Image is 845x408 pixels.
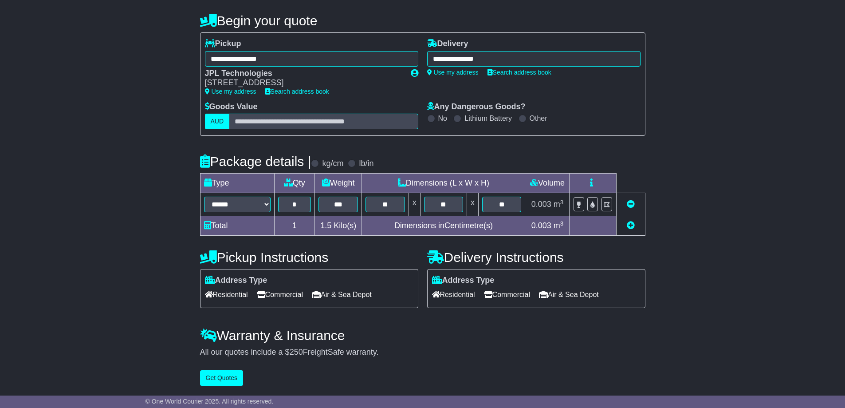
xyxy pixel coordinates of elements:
label: kg/cm [322,159,343,169]
td: x [409,193,420,216]
span: © One World Courier 2025. All rights reserved. [145,398,274,405]
span: Commercial [484,288,530,301]
a: Search address book [265,88,329,95]
div: [STREET_ADDRESS] [205,78,402,88]
a: Use my address [205,88,256,95]
label: Delivery [427,39,468,49]
span: Air & Sea Depot [312,288,372,301]
label: AUD [205,114,230,129]
span: 1.5 [320,221,331,230]
td: Dimensions in Centimetre(s) [362,216,525,236]
span: 0.003 [531,221,551,230]
span: Air & Sea Depot [539,288,599,301]
td: Type [200,174,274,193]
td: 1 [274,216,315,236]
td: Volume [525,174,570,193]
button: Get Quotes [200,370,244,386]
h4: Package details | [200,154,311,169]
td: Qty [274,174,315,193]
span: 250 [290,348,303,357]
a: Search address book [487,69,551,76]
a: Add new item [627,221,635,230]
label: No [438,114,447,123]
span: Residential [205,288,248,301]
label: Any Dangerous Goods? [427,102,526,112]
h4: Warranty & Insurance [200,328,645,343]
label: lb/in [359,159,373,169]
h4: Pickup Instructions [200,250,418,265]
sup: 3 [560,220,564,227]
h4: Delivery Instructions [427,250,645,265]
a: Remove this item [627,200,635,209]
span: Residential [432,288,475,301]
label: Lithium Battery [464,114,512,123]
label: Pickup [205,39,241,49]
span: Commercial [257,288,303,301]
h4: Begin your quote [200,13,645,28]
td: Kilo(s) [315,216,362,236]
span: m [554,200,564,209]
sup: 3 [560,199,564,206]
td: Weight [315,174,362,193]
td: x [467,193,479,216]
div: JPL Technologies [205,69,402,79]
a: Use my address [427,69,479,76]
td: Total [200,216,274,236]
td: Dimensions (L x W x H) [362,174,525,193]
label: Address Type [432,276,495,285]
label: Goods Value [205,102,258,112]
span: 0.003 [531,200,551,209]
label: Address Type [205,276,267,285]
div: All our quotes include a $ FreightSafe warranty. [200,348,645,357]
label: Other [530,114,547,123]
span: m [554,221,564,230]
